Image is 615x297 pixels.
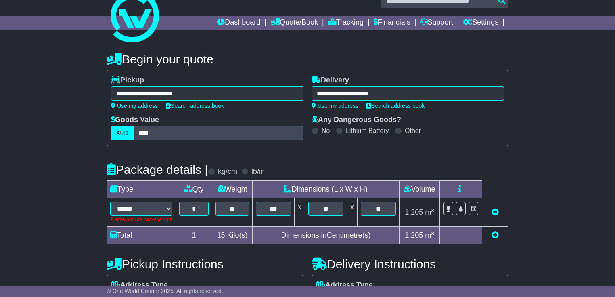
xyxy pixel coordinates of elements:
[111,116,159,124] label: Goods Value
[405,208,423,216] span: 1.205
[316,281,373,290] label: Address Type
[346,127,389,135] label: Lithium Battery
[374,16,410,30] a: Financials
[295,198,305,227] td: x
[176,227,212,244] td: 1
[366,103,425,109] a: Search address book
[463,16,498,30] a: Settings
[217,231,225,239] span: 15
[425,208,434,216] span: m
[405,231,423,239] span: 1.205
[492,208,499,216] a: Remove this item
[111,281,168,290] label: Address Type
[399,181,439,198] td: Volume
[312,103,358,109] a: Use my address
[253,227,400,244] td: Dimensions in Centimetre(s)
[328,16,364,30] a: Tracking
[107,163,208,176] h4: Package details |
[107,53,508,66] h4: Begin your quote
[431,230,434,236] sup: 3
[111,103,158,109] a: Use my address
[176,181,212,198] td: Qty
[166,103,224,109] a: Search address book
[107,257,303,271] h4: Pickup Instructions
[322,127,330,135] label: No
[111,126,134,140] label: AUD
[431,207,434,213] sup: 3
[251,167,265,176] label: lb/in
[218,167,237,176] label: kg/cm
[111,76,144,85] label: Pickup
[425,231,434,239] span: m
[312,257,508,271] h4: Delivery Instructions
[312,116,401,124] label: Any Dangerous Goods?
[217,16,260,30] a: Dashboard
[420,16,453,30] a: Support
[212,227,252,244] td: Kilo(s)
[107,227,176,244] td: Total
[270,16,318,30] a: Quote/Book
[312,76,349,85] label: Delivery
[107,181,176,198] td: Type
[253,181,400,198] td: Dimensions (L x W x H)
[405,127,421,135] label: Other
[212,181,252,198] td: Weight
[347,198,358,227] td: x
[492,231,499,239] a: Add new item
[110,216,172,223] div: Please provide package type
[107,288,223,294] span: © One World Courier 2025. All rights reserved.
